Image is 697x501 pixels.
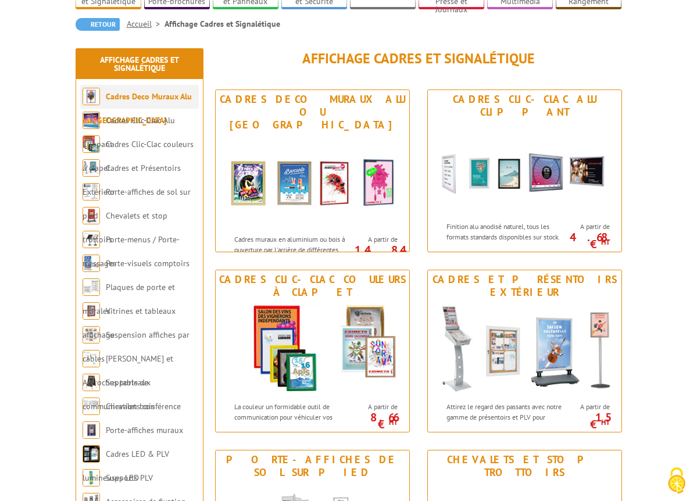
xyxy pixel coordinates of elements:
p: 14.84 € [355,246,397,260]
span: A partir de [573,402,609,411]
a: Cadres et Présentoirs Extérieur Cadres et Présentoirs Extérieur Attirez le regard des passants av... [427,270,622,432]
sup: HT [601,237,610,247]
p: 4.68 € [567,234,609,248]
p: Finition alu anodisé naturel, tous les formats standards disponibles sur stock. [446,221,570,241]
img: Cadres Deco Muraux Alu ou Bois [83,88,100,105]
img: Cadres Clic-Clac Alu Clippant [428,121,621,216]
img: Cadres Deco Muraux Alu ou Bois [216,134,409,228]
a: Cadres Deco Muraux Alu ou [GEOGRAPHIC_DATA] [83,91,192,126]
div: Chevalets et stop trottoirs [431,453,619,479]
a: Supports PLV [106,473,153,483]
li: Affichage Cadres et Signalétique [165,18,280,30]
a: Cadres LED & PLV lumineuses LED [83,449,169,483]
div: Cadres Deco Muraux Alu ou [GEOGRAPHIC_DATA] [219,93,406,131]
div: Cadres Clic-Clac couleurs à clapet [219,273,406,299]
p: Cadres muraux en aluminium ou bois à ouverture par l'arrière de différentes couleurs et dimension... [234,234,358,284]
a: Cadres Clic-Clac Alu Clippant Cadres Clic-Clac Alu Clippant Finition alu anodisé naturel, tous le... [427,90,622,252]
sup: HT [389,250,398,260]
a: Cadres Clic-Clac couleurs à clapet [83,139,194,173]
span: A partir de [360,402,397,411]
a: Cadres Clic-Clac couleurs à clapet Cadres Clic-Clac couleurs à clapet La couleur un formidable ou... [215,270,410,432]
a: Supports de communication bois [83,377,155,411]
div: Cadres et Présentoirs Extérieur [431,273,619,299]
img: Plaques de porte et murales [83,278,100,296]
a: Cadres Clic-Clac Alu Clippant [83,115,175,149]
a: [PERSON_NAME] et Accroches tableaux [83,353,173,388]
a: Suspension affiches par câbles [83,330,190,364]
span: A partir de [573,222,609,231]
button: Cookies (fenêtre modale) [656,461,697,501]
a: Chevalets et stop trottoirs [83,210,167,245]
p: 8.66 € [355,414,397,428]
p: Attirez le regard des passants avec notre gamme de présentoirs et PLV pour l'extérieur [446,402,570,431]
a: Cadres et Présentoirs Extérieur [83,163,181,197]
a: Porte-visuels comptoirs [106,258,190,269]
sup: HT [389,417,398,427]
a: Porte-menus / Porte-messages [83,234,180,269]
p: 15 € [567,414,609,428]
img: Cadres et Présentoirs Extérieur [428,302,621,396]
p: La couleur un formidable outil de communication pour véhiculer vos messages ! [234,402,358,431]
sup: HT [601,417,610,427]
a: Plaques de porte et murales [83,282,175,316]
span: A partir de [360,235,397,244]
img: Cookies (fenêtre modale) [662,466,691,495]
a: Cadres Deco Muraux Alu ou [GEOGRAPHIC_DATA] Cadres Deco Muraux Alu ou Bois Cadres muraux en alumi... [215,90,410,252]
img: Cadres Clic-Clac couleurs à clapet [216,302,409,396]
a: Vitrines et tableaux affichage [83,306,176,340]
h1: Affichage Cadres et Signalétique [215,51,622,66]
a: Accueil [127,19,165,29]
img: Cadres LED & PLV lumineuses LED [83,445,100,463]
div: Cadres Clic-Clac Alu Clippant [431,93,619,119]
a: Affichage Cadres et Signalétique [100,55,179,73]
img: Porte-affiches muraux [83,421,100,439]
a: Porte-affiches muraux [106,425,183,435]
div: Porte-affiches de sol sur pied [219,453,406,479]
a: Porte-affiches de sol sur pied [83,187,191,221]
a: Retour [76,18,120,31]
a: Chevalets conférence [106,401,181,411]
